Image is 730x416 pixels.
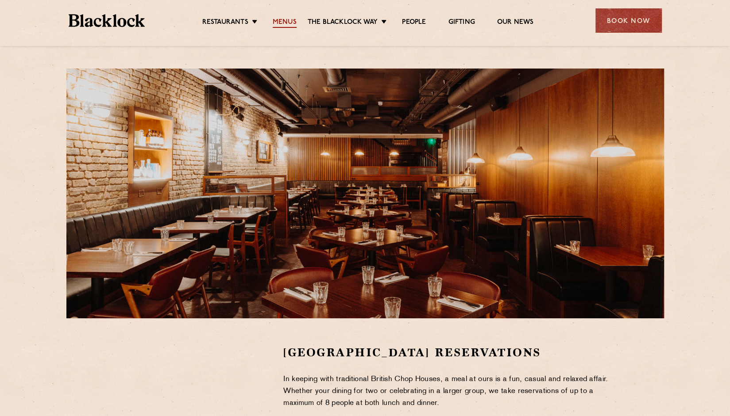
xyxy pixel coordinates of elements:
a: Gifting [448,18,475,28]
h2: [GEOGRAPHIC_DATA] Reservations [283,345,623,360]
a: Our News [497,18,534,28]
img: BL_Textured_Logo-footer-cropped.svg [69,14,145,27]
a: Menus [273,18,297,28]
div: Book Now [595,8,662,33]
a: Restaurants [202,18,248,28]
a: The Blacklock Way [308,18,378,28]
a: People [402,18,426,28]
p: In keeping with traditional British Chop Houses, a meal at ours is a fun, casual and relaxed affa... [283,374,623,409]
